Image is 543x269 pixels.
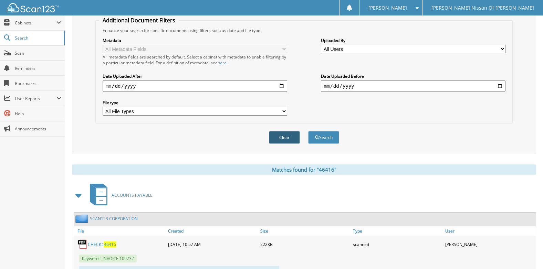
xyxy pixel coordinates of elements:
[15,126,61,132] span: Announcements
[368,6,407,10] span: [PERSON_NAME]
[15,96,56,101] span: User Reports
[88,241,116,247] a: CHECK#46416
[15,80,61,86] span: Bookmarks
[74,226,166,236] a: File
[7,3,59,12] img: scan123-logo-white.svg
[15,111,61,117] span: Help
[321,73,505,79] label: Date Uploaded Before
[77,239,88,249] img: PDF.png
[431,6,534,10] span: [PERSON_NAME] Nissan Of [PERSON_NAME]
[103,73,287,79] label: Date Uploaded After
[259,226,351,236] a: Size
[509,236,543,269] iframe: Chat Widget
[166,237,259,251] div: [DATE] 10:57 AM
[103,37,287,43] label: Metadata
[103,80,287,92] input: start
[112,192,153,198] span: ACCOUNTS PAYABLE
[443,237,536,251] div: [PERSON_NAME]
[90,216,138,222] a: SCAN123 CORPORATION
[443,226,536,236] a: User
[15,20,56,26] span: Cabinets
[269,131,300,144] button: Clear
[351,237,443,251] div: scanned
[259,237,351,251] div: 222KB
[99,28,509,33] div: Enhance your search for specific documents using filters such as date and file type.
[99,17,179,24] legend: Additional Document Filters
[79,255,137,262] span: Keywords: INVOICE 109732
[86,182,153,209] a: ACCOUNTS PAYABLE
[351,226,443,236] a: Type
[15,35,60,41] span: Search
[15,50,61,56] span: Scan
[15,65,61,71] span: Reminders
[104,241,116,247] span: 46416
[75,214,90,223] img: folder2.png
[308,131,339,144] button: Search
[321,80,505,92] input: end
[321,37,505,43] label: Uploaded By
[166,226,259,236] a: Created
[103,54,287,66] div: All metadata fields are searched by default. Select a cabinet with metadata to enable filtering b...
[218,60,227,66] a: here
[103,100,287,106] label: File type
[72,164,536,175] div: Matches found for "46416"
